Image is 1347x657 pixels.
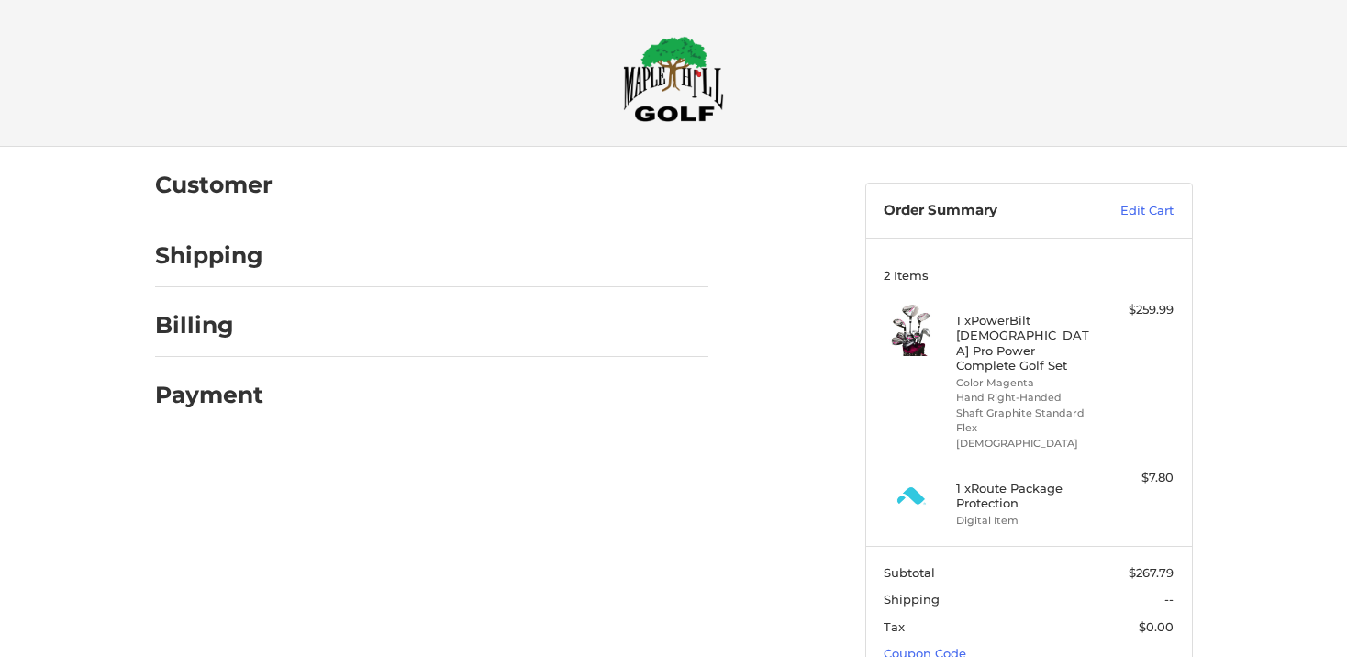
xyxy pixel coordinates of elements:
[956,375,1097,391] li: Color Magenta
[1129,565,1174,580] span: $267.79
[956,406,1097,421] li: Shaft Graphite Standard
[155,381,263,409] h2: Payment
[884,565,935,580] span: Subtotal
[155,241,263,270] h2: Shipping
[956,513,1097,529] li: Digital Item
[155,171,273,199] h2: Customer
[956,313,1097,373] h4: 1 x PowerBilt [DEMOGRAPHIC_DATA] Pro Power Complete Golf Set
[1081,202,1174,220] a: Edit Cart
[956,420,1097,451] li: Flex [DEMOGRAPHIC_DATA]
[884,268,1174,283] h3: 2 Items
[155,311,262,340] h2: Billing
[956,481,1097,511] h4: 1 x Route Package Protection
[623,36,724,122] img: Maple Hill Golf
[884,592,940,607] span: Shipping
[1101,301,1174,319] div: $259.99
[884,202,1081,220] h3: Order Summary
[1164,592,1174,607] span: --
[956,390,1097,406] li: Hand Right-Handed
[1101,469,1174,487] div: $7.80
